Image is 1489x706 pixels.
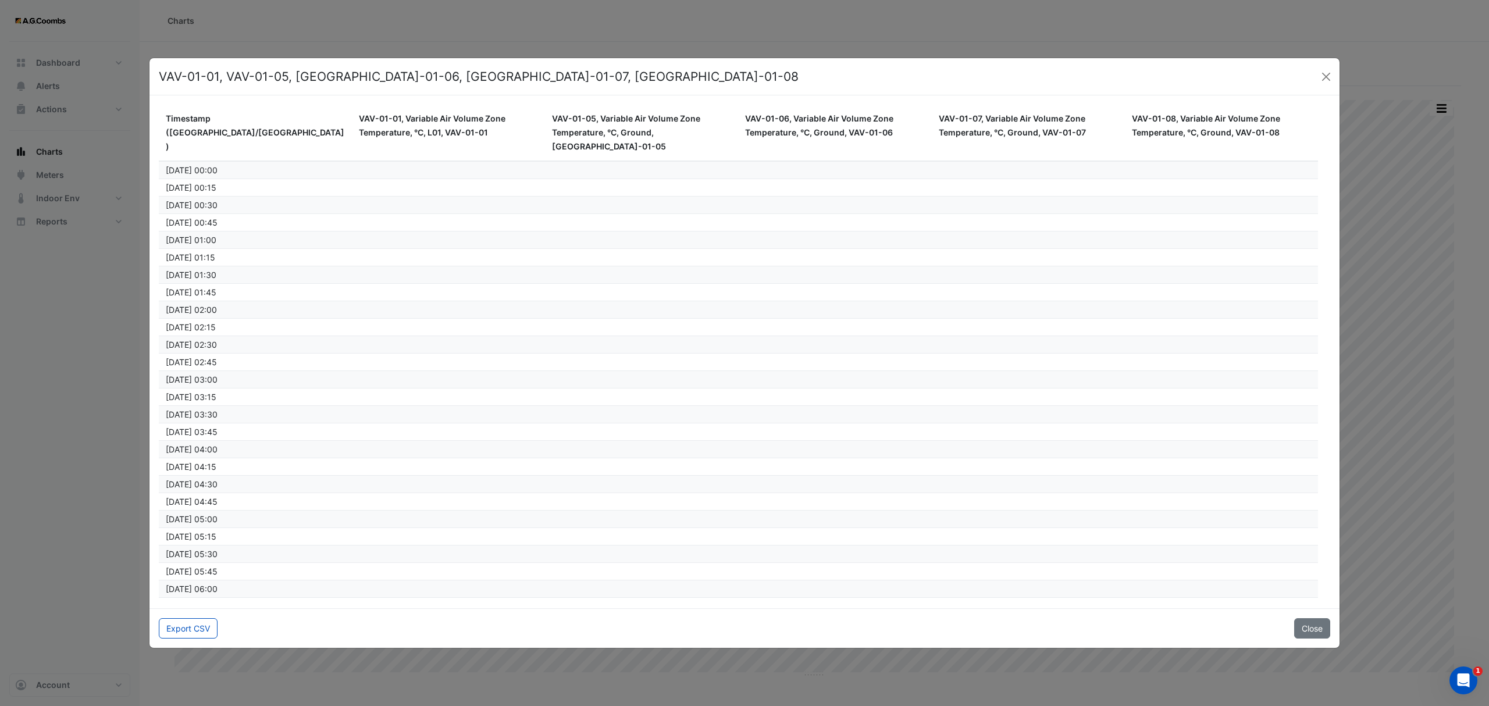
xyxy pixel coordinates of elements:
span: 12/08/2024 02:00 [166,305,217,315]
span: 12/08/2024 06:00 [166,584,218,594]
span: 12/08/2024 04:45 [166,497,218,507]
button: Close [1294,618,1330,639]
span: 12/08/2024 00:00 [166,165,218,175]
h4: VAV-01-01, VAV-01-05, [GEOGRAPHIC_DATA]-01-06, [GEOGRAPHIC_DATA]-01-07, [GEOGRAPHIC_DATA]-01-08 [159,67,799,86]
span: VAV-01-01, Variable Air Volume Zone Temperature, °C, L01, VAV-01-01 [359,113,505,137]
span: 12/08/2024 01:00 [166,235,216,245]
span: 12/08/2024 03:45 [166,427,218,437]
datatable-header-cell: VAV-01-05, Variable Air Volume Zone Temperature, °C, Ground, VAV-01-05 [545,105,738,161]
span: 12/08/2024 05:30 [166,549,218,559]
datatable-header-cell: VAV-01-06, Variable Air Volume Zone Temperature, °C, Ground, VAV-01-06 [738,105,931,161]
datatable-header-cell: VAV-01-07, Variable Air Volume Zone Temperature, °C, Ground, VAV-01-07 [932,105,1125,161]
span: 12/08/2024 05:00 [166,514,218,524]
span: 12/08/2024 01:15 [166,252,215,262]
span: 12/08/2024 05:15 [166,532,216,541]
button: Close [1317,68,1335,85]
span: Timestamp ([GEOGRAPHIC_DATA]/[GEOGRAPHIC_DATA]) [166,113,344,151]
span: 12/08/2024 03:30 [166,409,218,419]
span: 12/08/2024 03:15 [166,392,216,402]
span: VAV-01-05, Variable Air Volume Zone Temperature, °C, Ground, [GEOGRAPHIC_DATA]-01-05 [552,113,700,151]
span: VAV-01-06, Variable Air Volume Zone Temperature, °C, Ground, VAV-01-06 [745,113,893,137]
span: 12/08/2024 00:30 [166,200,218,210]
span: 12/08/2024 05:45 [166,566,218,576]
span: 12/08/2024 02:15 [166,322,216,332]
datatable-header-cell: VAV-01-08, Variable Air Volume Zone Temperature, °C, Ground, VAV-01-08 [1125,105,1318,161]
span: 12/08/2024 01:45 [166,287,216,297]
span: 1 [1473,666,1483,676]
datatable-header-cell: Timestamp (Australia/Melbourne) [159,105,352,161]
span: 12/08/2024 03:00 [166,375,218,384]
span: 12/08/2024 00:15 [166,183,216,192]
span: 12/08/2024 04:00 [166,444,218,454]
iframe: Intercom live chat [1449,666,1477,694]
span: 12/08/2024 02:30 [166,340,217,350]
span: VAV-01-07, Variable Air Volume Zone Temperature, °C, Ground, VAV-01-07 [939,113,1086,137]
span: 12/08/2024 04:15 [166,462,216,472]
button: Export CSV [159,618,218,639]
span: 12/08/2024 01:30 [166,270,216,280]
span: 12/08/2024 04:30 [166,479,218,489]
span: 12/08/2024 02:45 [166,357,217,367]
span: 12/08/2024 00:45 [166,217,218,227]
datatable-header-cell: VAV-01-01, Variable Air Volume Zone Temperature, °C, L01, VAV-01-01 [352,105,545,161]
span: VAV-01-08, Variable Air Volume Zone Temperature, °C, Ground, VAV-01-08 [1132,113,1280,137]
